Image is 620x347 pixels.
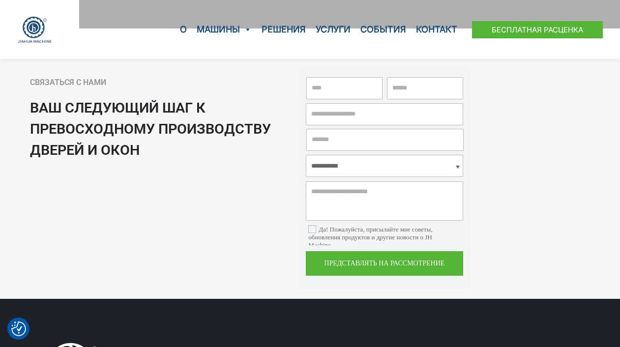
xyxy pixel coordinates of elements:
font: Услуги [316,24,351,34]
input: *Электронная почта [306,103,463,125]
font: События [360,24,406,34]
font: Бесплатная расценка [492,25,583,34]
input: Страна [387,77,463,99]
button: Настройки согласия [11,321,26,336]
font: связаться с нами [30,78,106,87]
button: ПРЕДСТАВЛЯТЬ НА РАССМОТРЕНИЕ [306,251,463,276]
img: Кнопка «Повторить согласие» [11,321,26,336]
font: ПРЕДСТАВЛЯТЬ НА РАССМОТРЕНИЕ [324,260,444,267]
font: О [180,24,187,34]
font: Машины [197,24,240,34]
a: Бесплатная расценка [472,21,603,38]
font: Контакт [416,24,457,34]
input: Да! Пожалуйста, присылайте мне советы, обновления продуктов и другие новости о JH Machine. [308,225,316,233]
textarea: Введите сообщение здесь [306,181,463,221]
select: *Тип машины [306,155,463,177]
font: Ваш следующий шаг к превосходному производству дверей и окон [30,99,271,158]
input: Телефон [306,129,464,151]
font: Решения [262,24,306,34]
img: Станки для обработки алюминиевых окон и дверей JH [17,16,52,43]
font: Да! Пожалуйста, присылайте мне советы, обновления продуктов и другие новости о JH Machine. [308,226,432,249]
